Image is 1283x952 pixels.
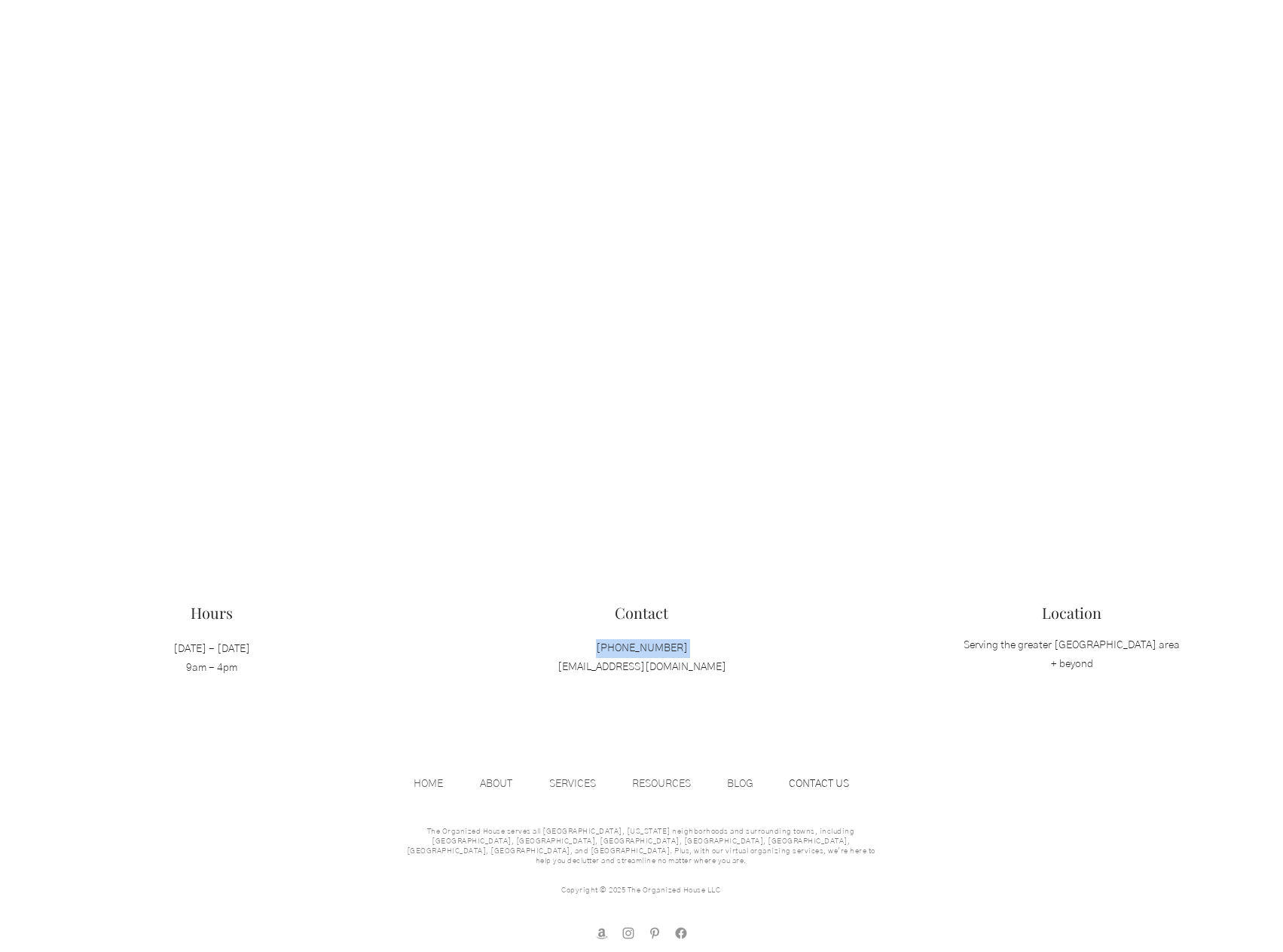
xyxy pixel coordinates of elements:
[406,773,472,795] a: HOME
[674,926,689,941] img: facebook
[406,773,451,795] p: HOME
[647,926,662,941] img: Pinterest
[472,773,520,795] p: ABOUT
[625,773,698,795] p: RESOURCES
[625,773,719,795] a: RESOURCES
[1051,659,1093,669] span: + beyond
[191,602,233,623] span: Hours
[594,926,609,941] img: amazon store front
[557,643,726,672] a: [PHONE_NUMBER][EMAIL_ADDRESS][DOMAIN_NAME]
[781,773,857,795] p: CONTACT US
[781,773,878,795] a: CONTACT US
[621,926,636,941] img: Instagram
[964,640,1180,650] span: Serving the greater [GEOGRAPHIC_DATA] area
[615,602,668,623] span: Contact
[407,828,875,865] span: The Organized House serves all [GEOGRAPHIC_DATA], [US_STATE] neighborhoods and surrounding towns,...
[719,773,781,795] a: BLOG
[952,602,1192,623] h6: Location
[557,643,726,672] span: [PHONE_NUMBER] [EMAIL_ADDRESS][DOMAIN_NAME]
[472,773,542,795] a: ABOUT
[406,773,878,795] nav: Site
[594,926,689,941] ul: Social Bar
[542,773,603,795] p: SERVICES
[173,644,250,673] span: [DATE] - [DATE] 9am - 4pm
[719,773,761,795] p: BLOG
[542,773,625,795] a: SERVICES
[561,886,720,894] span: Copyright © 2025 The Organized House LLC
